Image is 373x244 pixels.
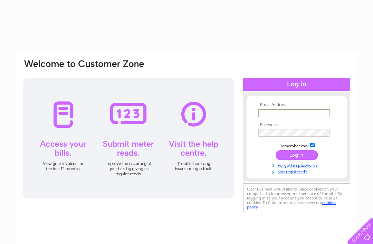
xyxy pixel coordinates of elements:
[258,168,337,175] a: Not registered?
[257,123,337,127] th: Password:
[257,103,337,107] th: Email Address:
[257,142,337,149] td: Remember me?
[243,183,350,213] div: Clear Business would like to place cookies on your computer to improve your experience of the sit...
[276,150,318,160] input: Submit
[247,200,336,209] a: cookies policy
[258,162,337,168] a: Forgotten password?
